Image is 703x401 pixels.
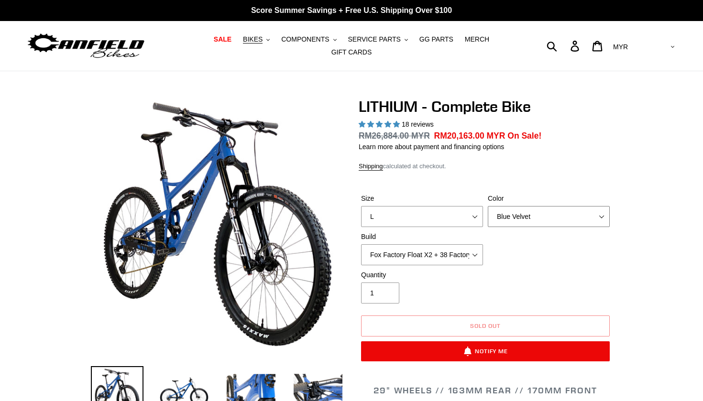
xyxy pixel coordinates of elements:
label: Size [361,194,483,204]
h1: LITHIUM - Complete Bike [359,98,612,116]
label: Quantity [361,270,483,280]
button: Sold out [361,315,610,336]
span: SERVICE PARTS [348,35,400,43]
button: SERVICE PARTS [343,33,412,46]
a: GIFT CARDS [327,46,377,59]
span: COMPONENTS [281,35,329,43]
span: On Sale! [507,130,541,142]
a: MERCH [460,33,494,46]
a: SALE [209,33,236,46]
span: 29" WHEELS // 163mm REAR // 170mm FRONT [373,385,597,396]
a: Learn more about payment and financing options [359,143,504,151]
div: calculated at checkout. [359,162,612,171]
a: Shipping [359,163,383,171]
span: SALE [214,35,231,43]
span: RM20,163.00 MYR [434,131,505,141]
span: GIFT CARDS [331,48,372,56]
input: Search [552,35,576,56]
span: Sold out [470,322,501,329]
button: BIKES [238,33,275,46]
span: 5.00 stars [359,120,402,128]
label: Build [361,232,483,242]
a: GG PARTS [415,33,458,46]
button: Notify Me [361,341,610,361]
img: Canfield Bikes [26,31,146,61]
span: BIKES [243,35,263,43]
span: RM26,884.00 MYR [359,131,430,141]
label: Color [488,194,610,204]
span: 18 reviews [402,120,434,128]
button: COMPONENTS [276,33,341,46]
span: MERCH [465,35,489,43]
span: GG PARTS [419,35,453,43]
